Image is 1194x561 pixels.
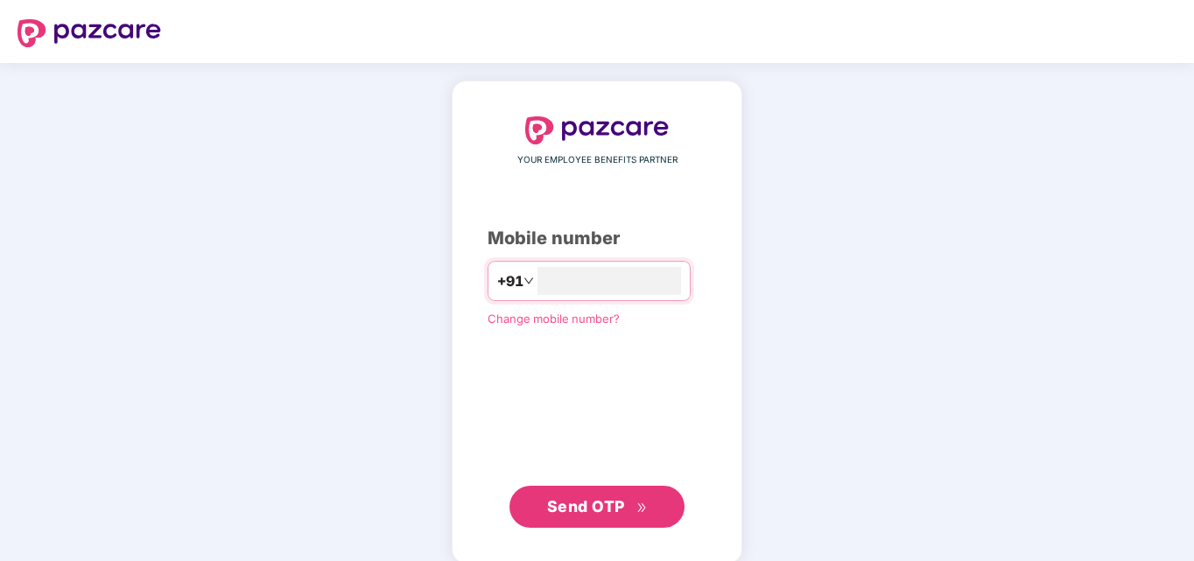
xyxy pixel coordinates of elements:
[18,19,161,47] img: logo
[488,225,706,252] div: Mobile number
[547,497,625,515] span: Send OTP
[509,486,685,528] button: Send OTPdouble-right
[523,276,534,286] span: down
[488,312,620,326] a: Change mobile number?
[636,502,648,514] span: double-right
[525,116,669,144] img: logo
[517,153,678,167] span: YOUR EMPLOYEE BENEFITS PARTNER
[497,270,523,292] span: +91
